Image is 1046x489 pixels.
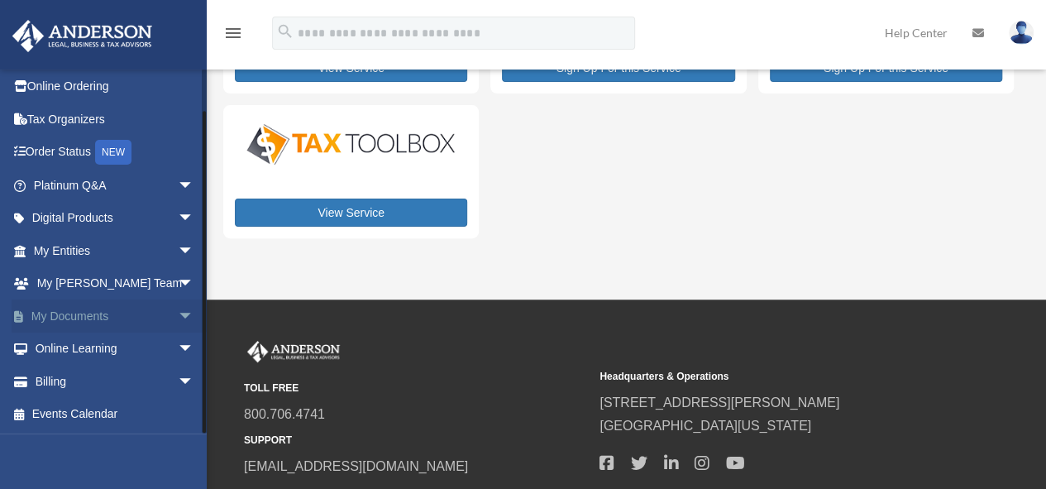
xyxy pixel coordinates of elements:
[244,380,588,397] small: TOLL FREE
[244,432,588,449] small: SUPPORT
[178,300,211,333] span: arrow_drop_down
[178,267,211,301] span: arrow_drop_down
[599,396,839,410] a: [STREET_ADDRESS][PERSON_NAME]
[1009,21,1034,45] img: User Pic
[12,234,219,267] a: My Entitiesarrow_drop_down
[12,398,219,431] a: Events Calendar
[223,29,243,43] a: menu
[599,419,811,433] a: [GEOGRAPHIC_DATA][US_STATE]
[178,365,211,399] span: arrow_drop_down
[244,459,468,473] a: [EMAIL_ADDRESS][DOMAIN_NAME]
[12,300,219,333] a: My Documentsarrow_drop_down
[599,368,943,386] small: Headquarters & Operations
[178,169,211,203] span: arrow_drop_down
[95,140,131,165] div: NEW
[12,365,219,398] a: Billingarrow_drop_down
[7,20,157,52] img: Anderson Advisors Platinum Portal
[12,333,219,366] a: Online Learningarrow_drop_down
[178,234,211,268] span: arrow_drop_down
[244,341,343,362] img: Anderson Advisors Platinum Portal
[276,22,294,41] i: search
[244,407,325,421] a: 800.706.4741
[12,103,219,136] a: Tax Organizers
[12,169,219,202] a: Platinum Q&Aarrow_drop_down
[178,202,211,236] span: arrow_drop_down
[178,333,211,367] span: arrow_drop_down
[235,199,467,227] a: View Service
[12,136,219,170] a: Order StatusNEW
[12,267,219,300] a: My [PERSON_NAME] Teamarrow_drop_down
[223,23,243,43] i: menu
[12,70,219,103] a: Online Ordering
[12,202,211,235] a: Digital Productsarrow_drop_down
